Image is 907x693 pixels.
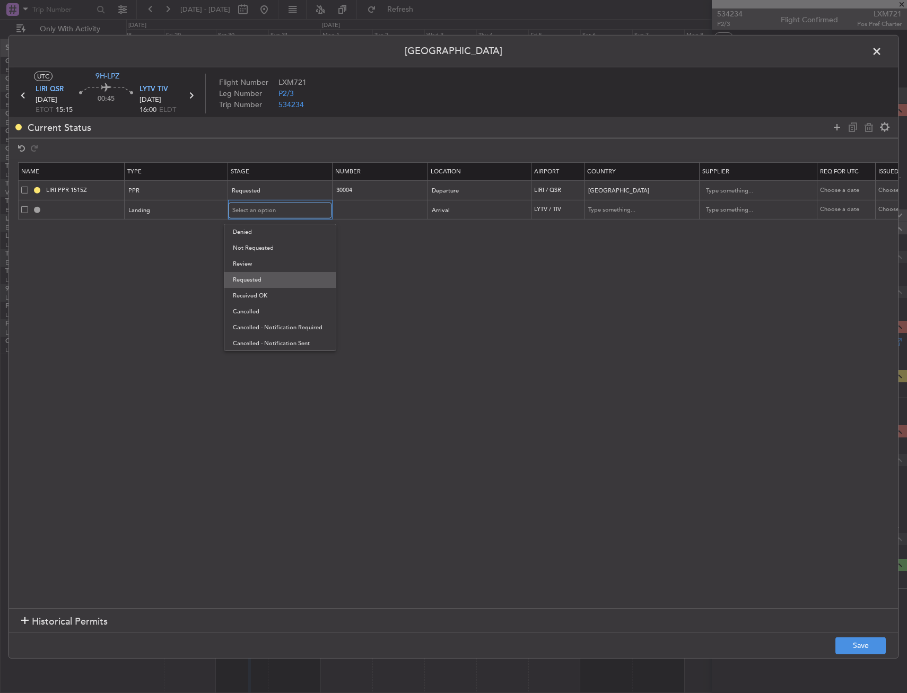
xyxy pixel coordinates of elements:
span: Received OK [233,288,327,304]
span: Cancelled - Notification Sent [233,336,327,352]
span: Denied [233,224,327,240]
span: Review [233,256,327,272]
span: Not Requested [233,240,327,256]
span: Requested [233,272,327,288]
span: Cancelled [233,304,327,320]
span: Cancelled - Notification Required [233,320,327,336]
